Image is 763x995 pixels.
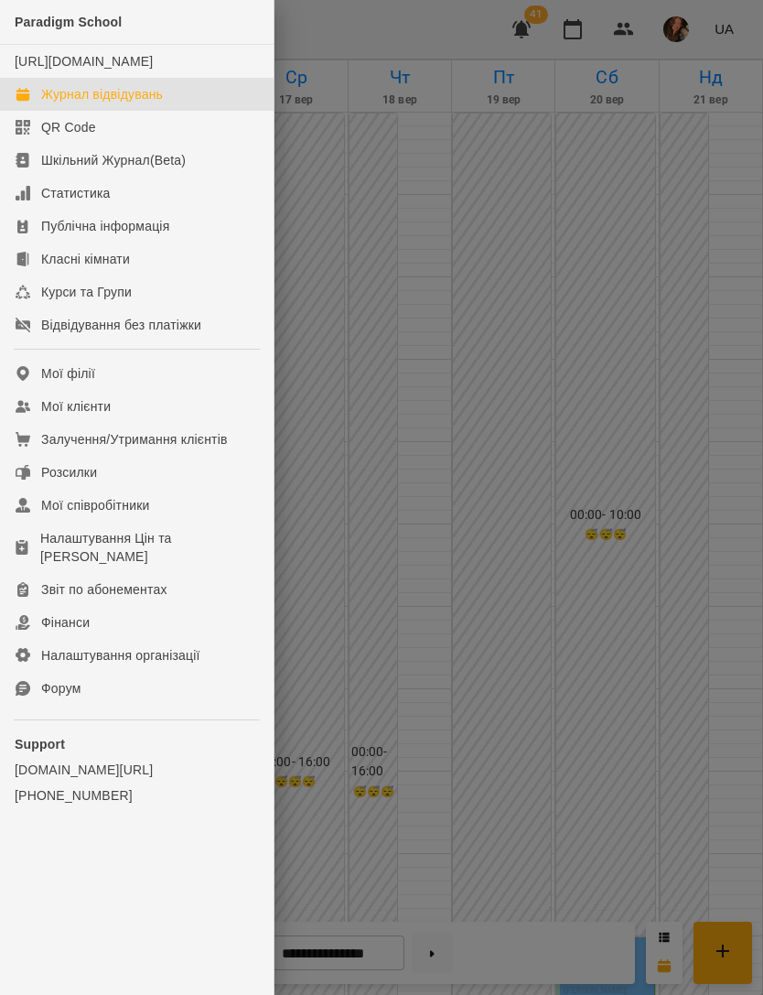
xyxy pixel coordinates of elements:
div: Фінанси [41,613,90,632]
div: Розсилки [41,463,97,481]
div: Залучення/Утримання клієнтів [41,430,228,449]
div: Класні кімнати [41,250,130,268]
div: Журнал відвідувань [41,85,163,103]
div: Налаштування організації [41,646,200,665]
div: Шкільний Журнал(Beta) [41,151,186,169]
div: Мої філії [41,364,95,383]
div: Мої співробітники [41,496,150,514]
a: [PHONE_NUMBER] [15,786,259,805]
a: [DOMAIN_NAME][URL] [15,761,259,779]
div: Налаштування Цін та [PERSON_NAME] [40,529,259,566]
a: [URL][DOMAIN_NAME] [15,54,153,69]
p: Support [15,735,259,753]
div: Мої клієнти [41,397,111,416]
div: Звіт по абонементах [41,580,167,599]
div: Відвідування без платіжки [41,316,201,334]
div: Статистика [41,184,111,202]
span: Paradigm School [15,15,122,29]
div: Публічна інформація [41,217,169,235]
div: QR Code [41,118,96,136]
div: Форум [41,679,81,698]
div: Курси та Групи [41,283,132,301]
